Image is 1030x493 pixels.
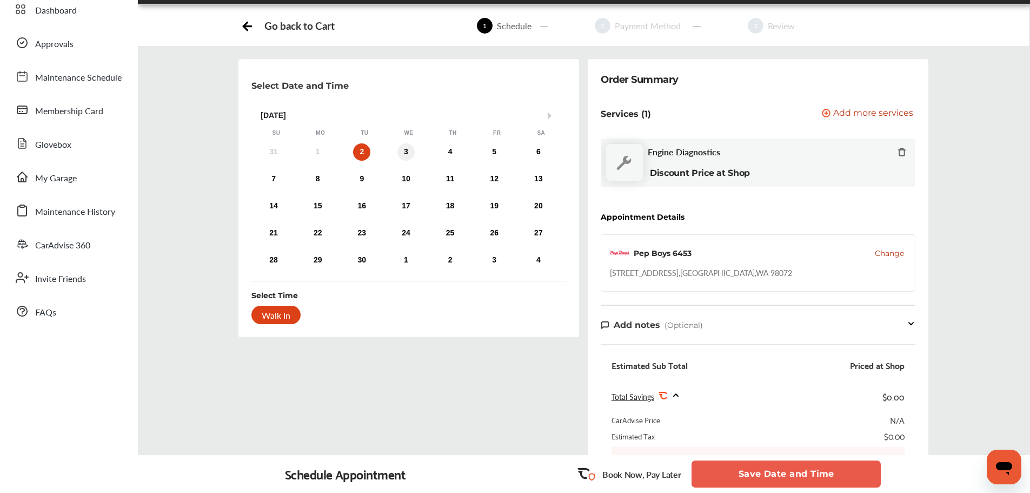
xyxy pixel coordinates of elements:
[10,297,127,325] a: FAQs
[254,111,563,120] div: [DATE]
[850,360,905,371] div: Priced at Shop
[601,72,679,87] div: Order Summary
[353,170,370,188] div: Choose Tuesday, September 9th, 2025
[35,71,122,85] span: Maintenance Schedule
[610,19,685,32] div: Payment Method
[265,252,282,269] div: Choose Sunday, September 28th, 2025
[35,172,77,186] span: My Garage
[309,225,327,242] div: Choose Monday, September 22nd, 2025
[530,198,547,215] div: Choose Saturday, September 20th, 2025
[251,306,301,324] div: Walk In
[315,129,326,137] div: Mo
[353,252,370,269] div: Choose Tuesday, September 30th, 2025
[251,81,349,91] p: Select Date and Time
[602,468,681,481] p: Book Now, Pay Later
[10,196,127,225] a: Maintenance History
[530,225,547,242] div: Choose Saturday, September 27th, 2025
[491,129,502,137] div: Fr
[833,109,913,119] span: Add more services
[530,170,547,188] div: Choose Saturday, September 13th, 2025
[397,225,415,242] div: Choose Wednesday, September 24th, 2025
[601,109,651,119] p: Services (1)
[601,320,609,330] img: note-icon.db9493fa.svg
[884,431,905,442] div: $0.00
[530,143,547,161] div: Choose Saturday, September 6th, 2025
[309,198,327,215] div: Choose Monday, September 15th, 2025
[822,109,915,119] a: Add more services
[822,109,913,119] button: Add more services
[10,96,127,124] a: Membership Card
[634,248,692,259] div: Pep Boys 6453
[612,415,660,425] div: CarAdvise Price
[486,198,503,215] div: Choose Friday, September 19th, 2025
[397,143,415,161] div: Choose Wednesday, September 3rd, 2025
[486,225,503,242] div: Choose Friday, September 26th, 2025
[692,461,881,488] button: Save Date and Time
[35,104,103,119] span: Membership Card
[664,320,703,330] span: (Optional)
[10,62,127,90] a: Maintenance Schedule
[763,19,799,32] div: Review
[548,112,555,120] button: Next Month
[35,37,74,51] span: Approvals
[612,360,688,371] div: Estimated Sub Total
[265,225,282,242] div: Choose Sunday, September 21st, 2025
[536,129,547,137] div: Sa
[251,290,298,301] div: Select Time
[882,389,905,404] div: $0.00
[265,170,282,188] div: Choose Sunday, September 7th, 2025
[612,391,654,402] span: Total Savings
[265,198,282,215] div: Choose Sunday, September 14th, 2025
[353,143,370,161] div: Choose Tuesday, September 2nd, 2025
[486,252,503,269] div: Choose Friday, October 3rd, 2025
[10,230,127,258] a: CarAdvise 360
[403,129,414,137] div: We
[442,252,459,269] div: Choose Thursday, October 2nd, 2025
[442,143,459,161] div: Choose Thursday, September 4th, 2025
[397,252,415,269] div: Choose Wednesday, October 1st, 2025
[748,18,763,34] span: 3
[397,198,415,215] div: Choose Wednesday, September 17th, 2025
[35,306,56,320] span: FAQs
[442,170,459,188] div: Choose Thursday, September 11th, 2025
[606,144,643,181] img: default_wrench_icon.d1a43860.svg
[448,129,458,137] div: Th
[285,466,406,482] div: Schedule Appointment
[610,267,792,278] div: [STREET_ADDRESS] , [GEOGRAPHIC_DATA] , WA 98072
[309,252,327,269] div: Choose Monday, September 29th, 2025
[442,198,459,215] div: Choose Thursday, September 18th, 2025
[648,147,720,157] span: Engine Diagnostics
[309,143,327,161] div: Not available Monday, September 1st, 2025
[493,19,536,32] div: Schedule
[35,272,86,286] span: Invite Friends
[530,252,547,269] div: Choose Saturday, October 4th, 2025
[601,213,685,221] div: Appointment Details
[10,264,127,292] a: Invite Friends
[612,431,655,442] div: Estimated Tax
[271,129,282,137] div: Su
[610,244,629,263] img: logo-pepboys.png
[35,205,115,219] span: Maintenance History
[251,141,561,271] div: month 2025-09
[10,163,127,191] a: My Garage
[353,225,370,242] div: Choose Tuesday, September 23rd, 2025
[875,248,904,259] button: Change
[614,320,660,330] span: Add notes
[595,18,610,34] span: 2
[265,143,282,161] div: Not available Sunday, August 31st, 2025
[309,170,327,188] div: Choose Monday, September 8th, 2025
[442,225,459,242] div: Choose Thursday, September 25th, 2025
[890,415,905,425] div: N/A
[35,4,77,18] span: Dashboard
[359,129,370,137] div: Tu
[650,168,750,178] b: Discount Price at Shop
[477,18,493,34] span: 1
[264,19,334,32] div: Go back to Cart
[10,29,127,57] a: Approvals
[35,239,90,253] span: CarAdvise 360
[486,143,503,161] div: Choose Friday, September 5th, 2025
[486,170,503,188] div: Choose Friday, September 12th, 2025
[35,138,71,152] span: Glovebox
[353,198,370,215] div: Choose Tuesday, September 16th, 2025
